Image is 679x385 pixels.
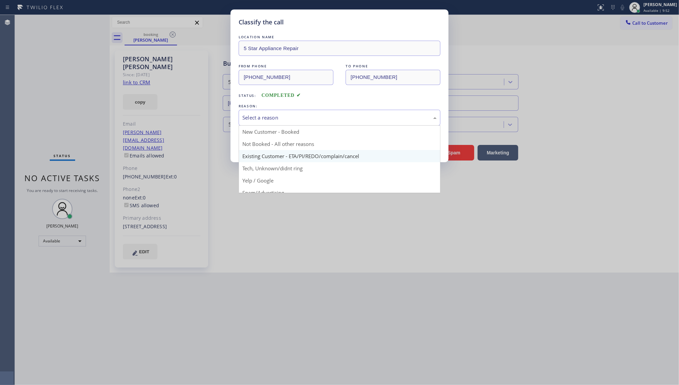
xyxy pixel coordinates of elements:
[346,63,440,70] div: TO PHONE
[239,63,333,70] div: FROM PHONE
[239,93,256,98] span: Status:
[239,103,440,110] div: REASON:
[239,162,440,174] div: Tech, Unknown/didnt ring
[242,114,437,122] div: Select a reason
[239,34,440,41] div: LOCATION NAME
[239,126,440,138] div: New Customer - Booked
[262,93,301,98] span: COMPLETED
[239,150,440,162] div: Existing Customer - ETA/PI/REDO/complain/cancel
[239,70,333,85] input: From phone
[346,70,440,85] input: To phone
[239,18,284,27] h5: Classify the call
[239,138,440,150] div: Not Booked - All other reasons
[239,187,440,199] div: Spam/Advertising
[239,174,440,187] div: Yelp / Google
